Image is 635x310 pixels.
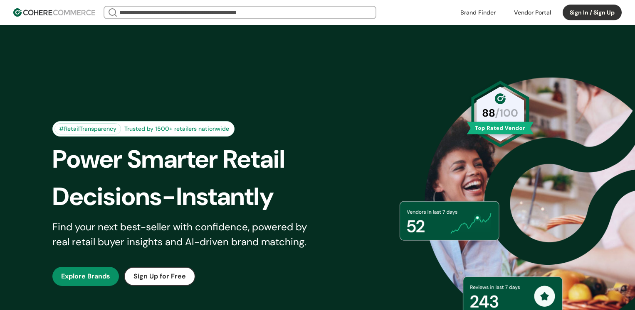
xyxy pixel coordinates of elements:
[52,141,332,178] div: Power Smarter Retail
[13,8,95,17] img: Cohere Logo
[54,123,121,134] div: #RetailTransparency
[121,124,232,133] div: Trusted by 1500+ retailers nationwide
[52,178,332,215] div: Decisions-Instantly
[124,267,195,286] button: Sign Up for Free
[52,220,318,249] div: Find your next best-seller with confidence, powered by real retail buyer insights and AI-driven b...
[563,5,622,20] button: Sign In / Sign Up
[52,267,119,286] button: Explore Brands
